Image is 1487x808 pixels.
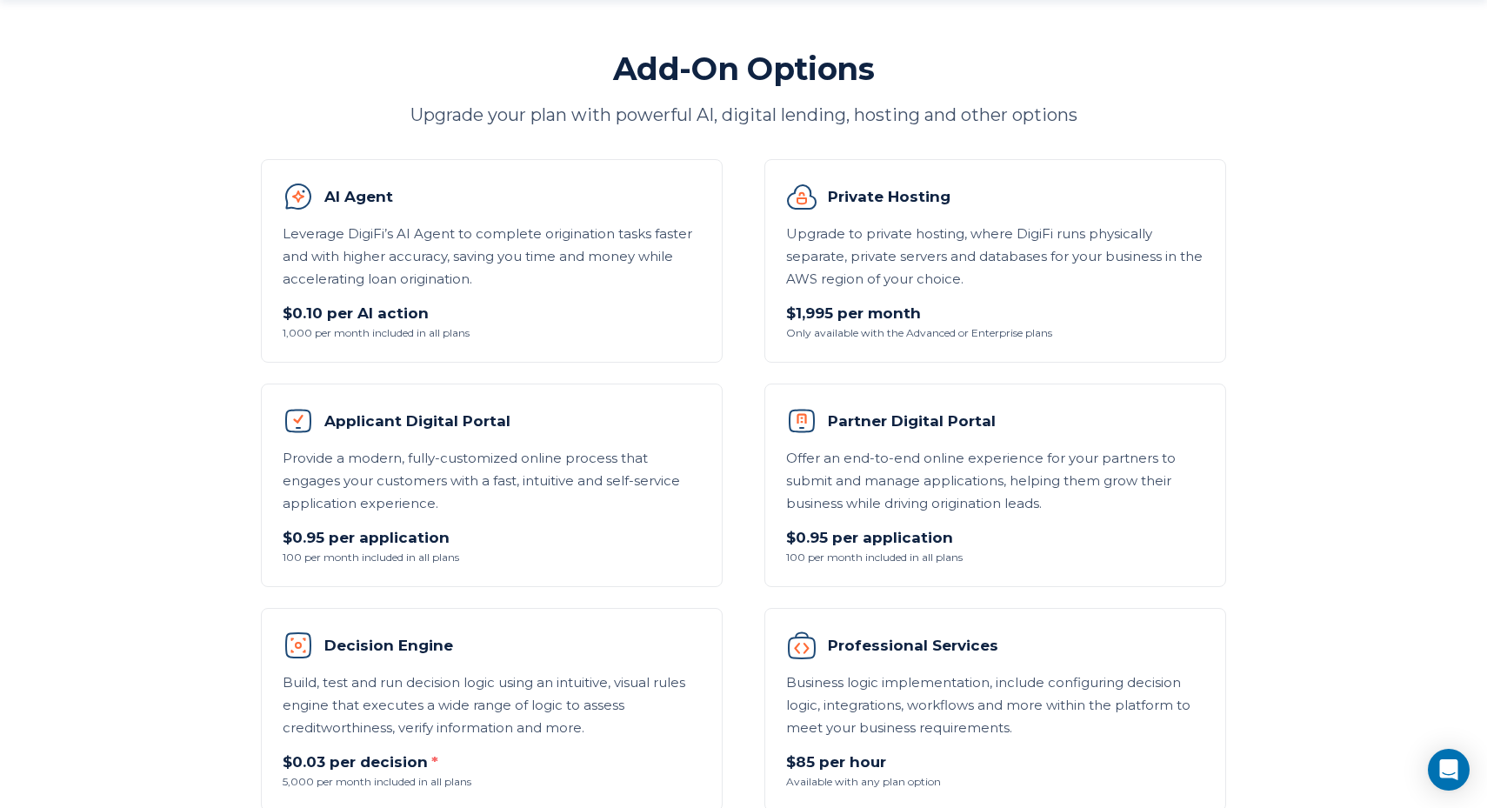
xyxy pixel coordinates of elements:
h3: Professional Services [786,630,1204,661]
p: Business logic implementation, include configuring decision logic, integrations, workflows and mo... [786,671,1204,739]
div: Open Intercom Messenger [1428,749,1470,791]
h3: Decision Engine [283,630,701,661]
p: $0.10 per AI action [283,301,701,325]
p: $85 per hour [786,750,1204,774]
p: Leverage DigiFi’s AI Agent to complete origination tasks faster and with higher accuracy, saving ... [283,223,701,290]
span: 5,000 per month included in all plans [283,774,701,790]
p: Offer an end-to-end online experience for your partners to submit and manage applications, helpin... [786,447,1204,515]
span: Available with any plan option [786,774,1204,790]
span: 100 per month included in all plans [786,550,1204,565]
p: Upgrade your plan with powerful AI, digital lending, hosting and other options [261,103,1226,128]
h3: Partner Digital Portal [786,405,1204,437]
span: 100 per month included in all plans [283,550,701,565]
p: $0.95 per application [283,525,701,550]
p: $0.95 per application [786,525,1204,550]
h3: Private Hosting [786,181,1204,212]
p: $0.03 per decision [283,750,701,774]
p: Upgrade to private hosting, where DigiFi runs physically separate, private servers and databases ... [786,223,1204,290]
h3: AI Agent [283,181,701,212]
h2: Add-On Options [261,49,1226,89]
p: Build, test and run decision logic using an intuitive, visual rules engine that executes a wide r... [283,671,701,739]
span: 1,000 per month included in all plans [283,325,701,341]
span: Only available with the Advanced or Enterprise plans [786,325,1204,341]
p: Provide a modern, fully-customized online process that engages your customers with a fast, intuit... [283,447,701,515]
h3: Applicant Digital Portal [283,405,701,437]
p: $1,995 per month [786,301,1204,325]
